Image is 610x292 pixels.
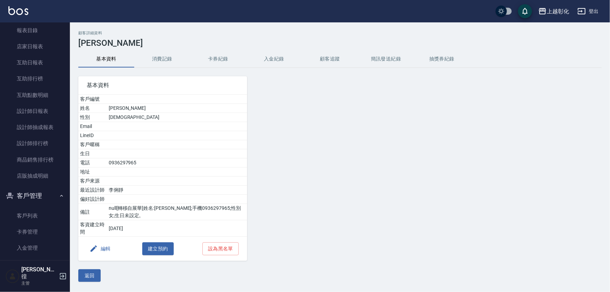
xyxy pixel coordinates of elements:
[78,31,602,35] h2: 顧客詳細資料
[78,204,107,220] td: 備註
[536,4,572,19] button: 上越彰化
[3,224,67,240] a: 卡券管理
[518,4,532,18] button: save
[87,82,239,89] span: 基本資料
[21,280,57,286] p: 主管
[78,158,107,168] td: 電話
[107,220,247,237] td: [DATE]
[575,5,602,18] button: 登出
[78,269,101,282] button: 返回
[78,95,107,104] td: 客戶編號
[107,158,247,168] td: 0936297965
[3,119,67,135] a: 設計師抽成報表
[414,51,470,67] button: 抽獎券紀錄
[246,51,302,67] button: 入金紀錄
[78,131,107,140] td: LineID
[3,71,67,87] a: 互助排行榜
[142,242,174,255] button: 建立預約
[134,51,190,67] button: 消費記錄
[87,242,114,255] button: 編輯
[3,168,67,184] a: 店販抽成明細
[358,51,414,67] button: 簡訊發送紀錄
[3,187,67,205] button: 客戶管理
[302,51,358,67] button: 顧客追蹤
[3,259,67,277] button: 員工及薪資
[3,87,67,103] a: 互助點數明細
[547,7,569,16] div: 上越彰化
[3,240,67,256] a: 入金管理
[78,140,107,149] td: 客戶暱稱
[3,55,67,71] a: 互助日報表
[190,51,246,67] button: 卡券紀錄
[3,38,67,55] a: 店家日報表
[3,135,67,151] a: 設計師排行榜
[78,104,107,113] td: 姓名
[78,220,107,237] td: 客資建立時間
[6,269,20,283] img: Person
[8,6,28,15] img: Logo
[3,208,67,224] a: 客戶列表
[3,22,67,38] a: 報表目錄
[78,149,107,158] td: 生日
[107,104,247,113] td: [PERSON_NAME]
[78,38,602,48] h3: [PERSON_NAME]
[78,168,107,177] td: 地址
[78,122,107,131] td: Email
[107,113,247,122] td: [DEMOGRAPHIC_DATA]
[78,113,107,122] td: 性別
[78,195,107,204] td: 偏好設計師
[78,51,134,67] button: 基本資料
[3,103,67,119] a: 設計師日報表
[78,177,107,186] td: 客戶來源
[107,186,247,195] td: 李俐靜
[78,186,107,195] td: 最近設計師
[107,204,247,220] td: null[轉移自展華]姓名:[PERSON_NAME];手機0936297965;性別女;生日未設定。
[3,152,67,168] a: 商品銷售排行榜
[21,266,57,280] h5: [PERSON_NAME]徨
[202,242,239,255] button: 設為黑名單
